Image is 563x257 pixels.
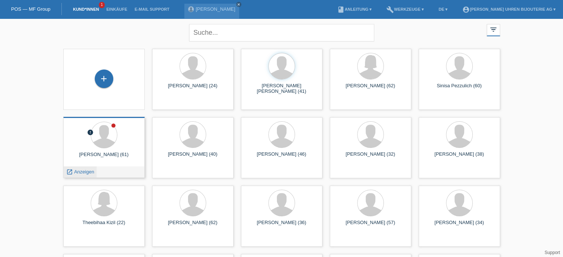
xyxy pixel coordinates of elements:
[336,83,405,95] div: [PERSON_NAME] (62)
[336,220,405,231] div: [PERSON_NAME] (57)
[425,220,494,231] div: [PERSON_NAME] (34)
[337,6,345,13] i: book
[69,152,139,163] div: [PERSON_NAME] (61)
[69,220,139,231] div: Theebihaa Kizil (22)
[247,83,316,95] div: [PERSON_NAME] [PERSON_NAME] (41)
[336,151,405,163] div: [PERSON_NAME] (32)
[74,169,94,175] span: Anzeigen
[462,6,470,13] i: account_circle
[189,24,374,41] input: Suche...
[544,250,560,255] a: Support
[386,6,394,13] i: build
[459,7,559,11] a: account_circle[PERSON_NAME] Uhren Bijouterie AG ▾
[69,7,103,11] a: Kund*innen
[95,72,113,85] div: Kund*in hinzufügen
[66,169,73,175] i: launch
[131,7,173,11] a: E-Mail Support
[87,129,94,137] div: Unbestätigt, in Bearbeitung
[11,6,50,12] a: POS — MF Group
[103,7,131,11] a: Einkäufe
[196,6,235,12] a: [PERSON_NAME]
[99,2,105,8] span: 1
[158,220,228,231] div: [PERSON_NAME] (62)
[489,26,497,34] i: filter_list
[87,129,94,136] i: error
[425,83,494,95] div: Sinisa Pezzulich (60)
[158,83,228,95] div: [PERSON_NAME] (24)
[237,3,241,6] i: close
[383,7,428,11] a: buildWerkzeuge ▾
[435,7,451,11] a: DE ▾
[247,151,316,163] div: [PERSON_NAME] (46)
[158,151,228,163] div: [PERSON_NAME] (40)
[247,220,316,231] div: [PERSON_NAME] (36)
[334,7,375,11] a: bookAnleitung ▾
[66,169,94,175] a: launch Anzeigen
[236,2,241,7] a: close
[425,151,494,163] div: [PERSON_NAME] (38)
